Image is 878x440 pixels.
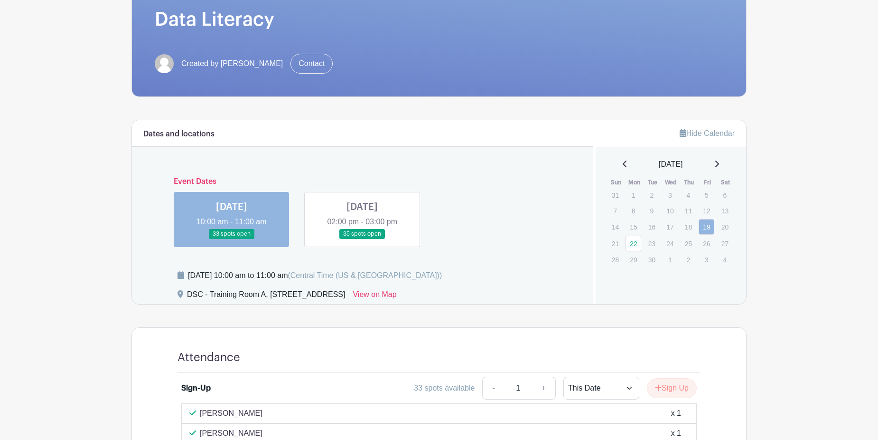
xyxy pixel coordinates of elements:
p: 4 [681,188,696,202]
p: 16 [644,220,660,234]
div: x 1 [671,428,681,439]
span: Created by [PERSON_NAME] [181,58,283,69]
div: 33 spots available [414,383,475,394]
div: [DATE] 10:00 am to 11:00 am [188,270,442,281]
h4: Attendance [177,351,240,364]
p: 13 [717,203,733,218]
p: 14 [607,220,623,234]
p: 27 [717,236,733,251]
th: Fri [698,178,717,187]
th: Mon [625,178,644,187]
p: 7 [607,203,623,218]
a: View on Map [353,289,396,304]
p: 4 [717,252,733,267]
p: 31 [607,188,623,202]
p: 28 [607,252,623,267]
p: 23 [644,236,660,251]
p: 1 [662,252,678,267]
th: Sun [607,178,626,187]
a: 19 [699,219,714,235]
p: 6 [717,188,733,202]
p: 11 [681,203,696,218]
p: 30 [644,252,660,267]
img: default-ce2991bfa6775e67f084385cd625a349d9dcbb7a52a09fb2fda1e96e2d18dcdb.png [155,54,174,73]
p: 24 [662,236,678,251]
h1: Data Literacy [155,8,723,31]
span: [DATE] [659,159,682,170]
button: Sign Up [647,378,697,398]
p: 20 [717,220,733,234]
p: 17 [662,220,678,234]
p: 1 [626,188,641,202]
a: Hide Calendar [680,129,735,137]
div: x 1 [671,408,681,419]
th: Thu [680,178,699,187]
p: 21 [607,236,623,251]
th: Tue [644,178,662,187]
p: 15 [626,220,641,234]
p: 5 [699,188,714,202]
a: + [532,377,556,400]
a: Contact [290,54,333,74]
p: 2 [681,252,696,267]
a: - [482,377,504,400]
p: 8 [626,203,641,218]
p: [PERSON_NAME] [200,428,262,439]
p: 18 [681,220,696,234]
p: 29 [626,252,641,267]
span: (Central Time (US & [GEOGRAPHIC_DATA])) [288,271,442,279]
p: [PERSON_NAME] [200,408,262,419]
h6: Event Dates [166,177,559,186]
a: 22 [626,236,641,251]
p: 2 [644,188,660,202]
p: 9 [644,203,660,218]
th: Wed [662,178,680,187]
p: 25 [681,236,696,251]
p: 10 [662,203,678,218]
div: Sign-Up [181,383,211,394]
p: 3 [699,252,714,267]
h6: Dates and locations [143,130,215,139]
th: Sat [717,178,735,187]
p: 12 [699,203,714,218]
p: 3 [662,188,678,202]
div: DSC - Training Room A, [STREET_ADDRESS] [187,289,345,304]
p: 26 [699,236,714,251]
